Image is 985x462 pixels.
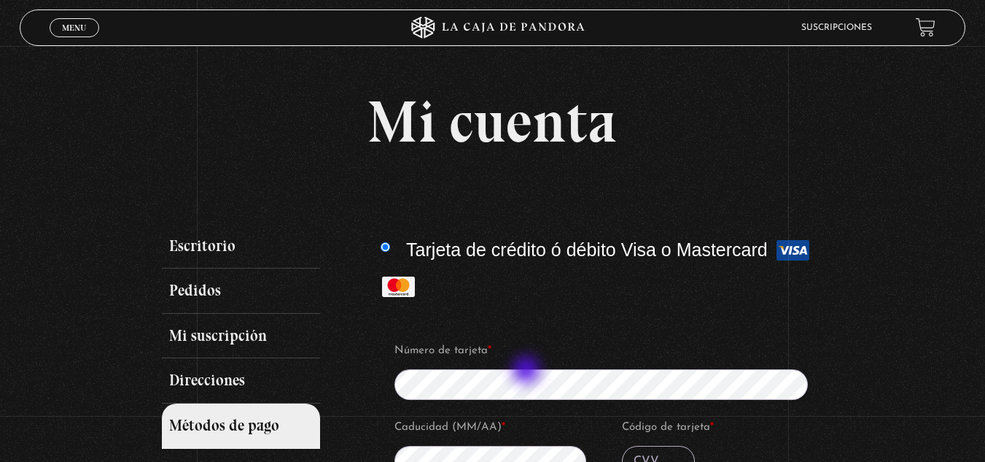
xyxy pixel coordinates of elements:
[381,239,809,296] label: Tarjeta de crédito ó débito Visa o Mastercard
[801,23,872,32] a: Suscripciones
[162,224,321,269] a: Escritorio
[162,269,321,314] a: Pedidos
[162,314,321,359] a: Mi suscripción
[916,18,935,37] a: View your shopping cart
[57,35,91,45] span: Cerrar
[162,93,824,151] h1: Mi cuenta
[162,404,321,449] a: Métodos de pago
[162,358,321,404] a: Direcciones
[62,23,86,32] span: Menu
[394,417,592,439] label: Caducidad (MM/AA)
[394,340,819,362] label: Número de tarjeta
[622,417,819,439] label: Código de tarjeta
